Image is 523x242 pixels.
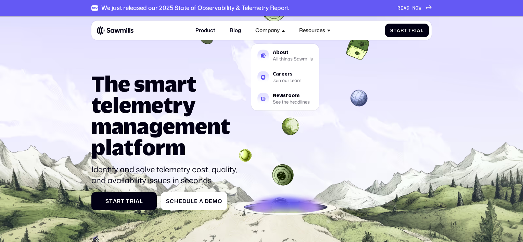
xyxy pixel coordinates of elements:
span: e [179,198,182,204]
a: StartTrial [91,192,157,210]
span: l [191,198,194,204]
span: o [218,198,222,204]
a: Blog [226,23,245,37]
span: S [390,28,394,33]
span: O [416,5,419,11]
div: About [273,50,313,55]
div: Resources [295,23,334,37]
nav: Company [251,38,319,111]
span: S [105,198,109,204]
h1: The smart telemetry management platform [91,73,243,158]
div: Newsroom [273,93,310,98]
span: a [397,28,400,33]
span: D [407,5,410,11]
a: NewsroomSee the headlines [253,89,317,108]
span: R [397,5,400,11]
div: See the headlines [273,100,310,104]
div: Join our team [273,79,302,83]
span: r [130,198,134,204]
span: c [170,198,174,204]
span: l [140,198,143,204]
span: a [113,198,117,204]
span: t [394,28,397,33]
span: N [412,5,416,11]
div: All things Sawmills [273,57,313,61]
div: Company [255,27,280,33]
a: ScheduleaDemo [161,192,227,210]
span: W [419,5,422,11]
span: e [209,198,213,204]
div: We just released our 2025 State of Observability & Telemetry Report [101,4,289,12]
a: READNOW [397,5,431,11]
span: d [182,198,187,204]
span: t [404,28,407,33]
span: r [411,28,415,33]
span: i [415,28,417,33]
span: A [404,5,407,11]
span: T [126,198,130,204]
a: CareersJoin our team [253,67,317,87]
p: Identify and solve telemetry cost, quality, and availability issues in seconds [91,164,243,186]
span: r [400,28,404,33]
span: h [174,198,179,204]
span: D [205,198,209,204]
span: T [408,28,411,33]
span: m [213,198,218,204]
a: StartTrial [385,24,429,37]
span: r [117,198,121,204]
span: a [417,28,421,33]
span: l [421,28,424,33]
a: AboutAll things Sawmills [253,46,317,65]
div: Company [251,23,289,37]
span: a [199,198,203,204]
div: Resources [299,27,325,33]
div: Careers [273,72,302,77]
span: e [194,198,198,204]
span: S [166,198,170,204]
span: u [187,198,191,204]
span: t [121,198,125,204]
span: t [109,198,113,204]
span: i [134,198,136,204]
span: a [136,198,140,204]
a: Product [191,23,219,37]
span: E [400,5,404,11]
